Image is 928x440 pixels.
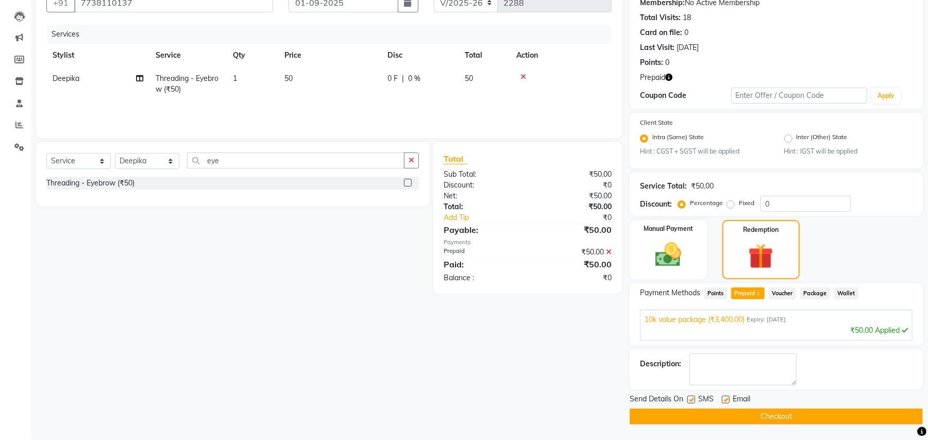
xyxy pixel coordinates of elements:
[528,258,619,270] div: ₹50.00
[436,224,528,236] div: Payable:
[647,240,689,269] img: _cash.svg
[640,118,673,127] label: Client State
[769,287,796,299] span: Voucher
[543,212,619,223] div: ₹0
[640,42,674,53] div: Last Visit:
[187,153,404,168] input: Search or Scan
[149,44,227,67] th: Service
[459,44,510,67] th: Total
[690,198,723,208] label: Percentage
[739,198,754,208] label: Fixed
[665,57,669,68] div: 0
[645,314,745,325] span: 10k value package (₹3,400.00)
[436,258,528,270] div: Paid:
[630,394,683,407] span: Send Details On
[640,12,681,23] div: Total Visits:
[528,224,619,236] div: ₹50.00
[640,147,768,156] small: Hint : CGST + SGST will be applied
[47,25,619,44] div: Services
[630,409,923,425] button: Checkout
[381,44,459,67] th: Disc
[528,273,619,283] div: ₹0
[528,191,619,201] div: ₹50.00
[510,44,612,67] th: Action
[284,74,293,83] span: 50
[444,154,467,164] span: Total
[156,74,218,94] span: Threading - Eyebrow (₹50)
[677,42,699,53] div: [DATE]
[444,238,612,247] div: Payments
[800,287,830,299] span: Package
[683,12,691,23] div: 18
[465,74,473,83] span: 50
[691,181,714,192] div: ₹50.00
[756,291,762,297] span: 1
[733,394,750,407] span: Email
[436,169,528,180] div: Sub Total:
[46,178,134,189] div: Threading - Eyebrow (₹50)
[743,225,779,234] label: Redemption
[402,73,404,84] span: |
[834,287,858,299] span: Wallet
[731,287,765,299] span: Prepaid
[436,191,528,201] div: Net:
[436,212,543,223] a: Add Tip
[640,57,663,68] div: Points:
[784,147,913,156] small: Hint : IGST will be applied
[797,132,848,145] label: Inter (Other) State
[645,325,908,336] div: ₹50.00 Applied
[704,287,727,299] span: Points
[652,132,704,145] label: Intra (Same) State
[644,224,693,233] label: Manual Payment
[640,287,700,298] span: Payment Methods
[436,273,528,283] div: Balance :
[227,44,278,67] th: Qty
[640,181,687,192] div: Service Total:
[740,241,781,272] img: _gift.svg
[528,169,619,180] div: ₹50.00
[233,74,237,83] span: 1
[408,73,420,84] span: 0 %
[278,44,381,67] th: Price
[436,180,528,191] div: Discount:
[436,201,528,212] div: Total:
[640,72,665,83] span: Prepaid
[698,394,714,407] span: SMS
[640,359,681,369] div: Description:
[747,315,786,324] span: Expiry: [DATE]
[46,44,149,67] th: Stylist
[640,199,672,210] div: Discount:
[871,88,901,104] button: Apply
[528,201,619,212] div: ₹50.00
[528,180,619,191] div: ₹0
[528,247,619,258] div: ₹50.00
[53,74,79,83] span: Deepika
[640,90,731,101] div: Coupon Code
[731,88,867,104] input: Enter Offer / Coupon Code
[436,247,528,258] div: Prepaid
[640,27,682,38] div: Card on file:
[684,27,688,38] div: 0
[387,73,398,84] span: 0 F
